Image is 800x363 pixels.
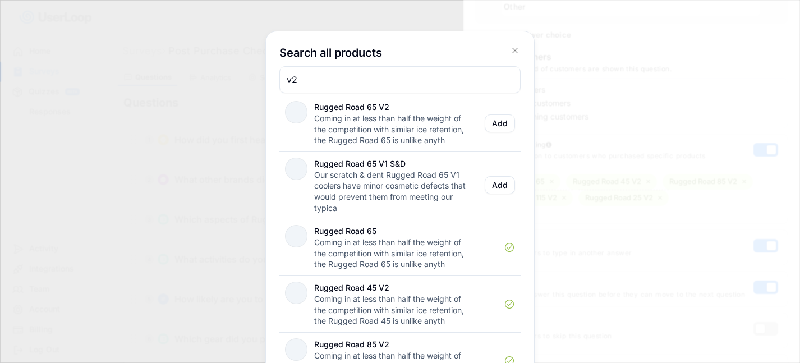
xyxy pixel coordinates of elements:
button: Add [485,176,515,194]
div: Rugged Road 65 V2 [314,101,389,113]
div: Rugged Road 85 V2 [314,338,389,350]
div: Coming in at less than half the weight of the competition with similar ice retention, the Rugged ... [314,293,471,327]
div: Coming in at less than half the weight of the competition with similar ice retention, the Rugged ... [314,237,471,270]
div: Rugged Road 45 V2 [314,282,389,293]
div: Rugged Road 65 [314,225,376,237]
button: Add [485,114,515,132]
h4: Search all products [279,45,382,61]
div: Our scratch & dent Rugged Road 65 V1 coolers have minor cosmetic defects that would prevent them ... [314,169,471,213]
input: Search for products by title... [279,66,521,93]
div: Rugged Road 65 V1 S&D [314,158,406,169]
div: Coming in at less than half the weight of the competition with similar ice retention, the Rugged ... [314,113,471,146]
